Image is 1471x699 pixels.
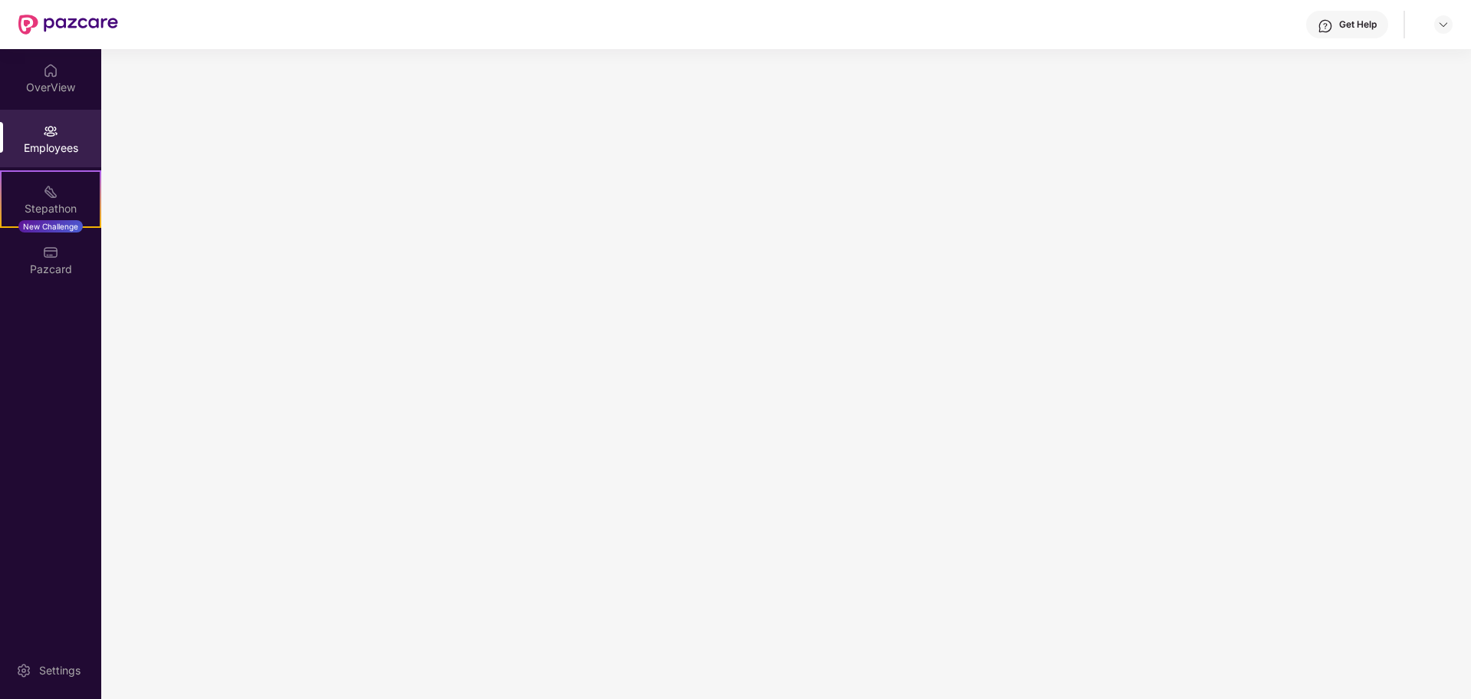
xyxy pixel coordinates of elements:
[18,220,83,232] div: New Challenge
[43,184,58,199] img: svg+xml;base64,PHN2ZyB4bWxucz0iaHR0cDovL3d3dy53My5vcmcvMjAwMC9zdmciIHdpZHRoPSIyMSIgaGVpZ2h0PSIyMC...
[1339,18,1377,31] div: Get Help
[16,663,31,678] img: svg+xml;base64,PHN2ZyBpZD0iU2V0dGluZy0yMHgyMCIgeG1sbnM9Imh0dHA6Ly93d3cudzMub3JnLzIwMDAvc3ZnIiB3aW...
[1437,18,1450,31] img: svg+xml;base64,PHN2ZyBpZD0iRHJvcGRvd24tMzJ4MzIiIHhtbG5zPSJodHRwOi8vd3d3LnczLm9yZy8yMDAwL3N2ZyIgd2...
[35,663,85,678] div: Settings
[43,124,58,139] img: svg+xml;base64,PHN2ZyBpZD0iRW1wbG95ZWVzIiB4bWxucz0iaHR0cDovL3d3dy53My5vcmcvMjAwMC9zdmciIHdpZHRoPS...
[18,15,118,35] img: New Pazcare Logo
[43,245,58,260] img: svg+xml;base64,PHN2ZyBpZD0iUGF6Y2FyZCIgeG1sbnM9Imh0dHA6Ly93d3cudzMub3JnLzIwMDAvc3ZnIiB3aWR0aD0iMj...
[1318,18,1333,34] img: svg+xml;base64,PHN2ZyBpZD0iSGVscC0zMngzMiIgeG1sbnM9Imh0dHA6Ly93d3cudzMub3JnLzIwMDAvc3ZnIiB3aWR0aD...
[2,201,100,216] div: Stepathon
[43,63,58,78] img: svg+xml;base64,PHN2ZyBpZD0iSG9tZSIgeG1sbnM9Imh0dHA6Ly93d3cudzMub3JnLzIwMDAvc3ZnIiB3aWR0aD0iMjAiIG...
